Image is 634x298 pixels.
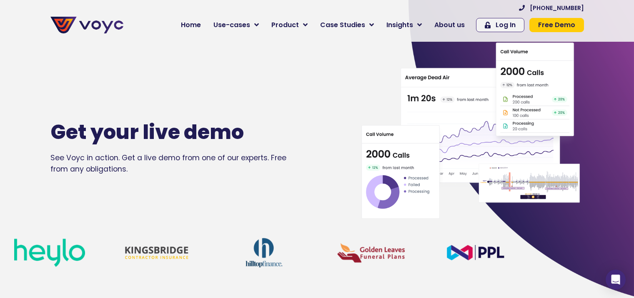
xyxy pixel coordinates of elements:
[175,17,207,33] a: Home
[50,120,301,144] h1: Get your live demo
[213,20,250,30] span: Use-cases
[606,270,626,290] div: Open Intercom Messenger
[428,17,471,33] a: About us
[50,17,123,33] img: voyc-full-logo
[476,18,524,32] a: Log In
[529,18,584,32] a: Free Demo
[50,152,326,174] div: See Voyc in action. Get a live demo from one of our experts. Free from any obligations.
[519,5,584,11] a: [PHONE_NUMBER]
[380,17,428,33] a: Insights
[181,20,201,30] span: Home
[320,20,365,30] span: Case Studies
[386,20,413,30] span: Insights
[538,22,575,28] span: Free Demo
[434,20,465,30] span: About us
[496,22,516,28] span: Log In
[265,17,314,33] a: Product
[271,20,299,30] span: Product
[314,17,380,33] a: Case Studies
[530,5,584,11] span: [PHONE_NUMBER]
[207,17,265,33] a: Use-cases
